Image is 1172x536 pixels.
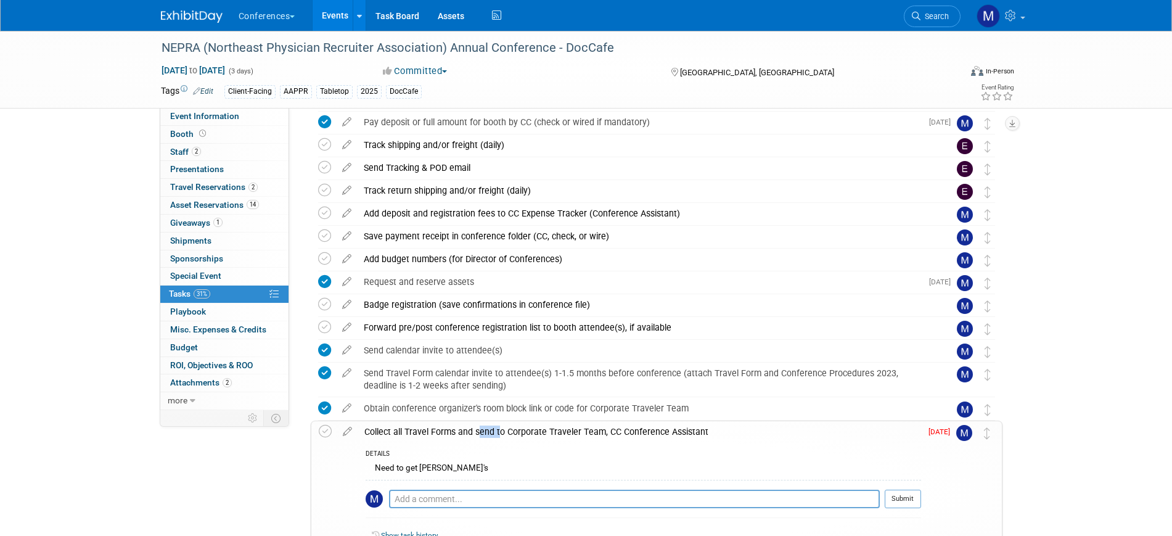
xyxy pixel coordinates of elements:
img: Marygrace LeGros [957,115,973,131]
span: Playbook [170,307,206,316]
img: Marygrace LeGros [957,298,973,314]
div: Track return shipping and/or freight (daily) [358,180,932,201]
a: edit [336,185,358,196]
span: [DATE] [929,278,957,286]
div: Obtain conference organizer's room block link or code for Corporate Traveler Team [358,398,932,419]
a: edit [336,139,358,150]
div: DETAILS [366,450,921,460]
img: Marygrace LeGros [957,366,973,382]
i: Move task [985,300,991,312]
div: Save payment receipt in conference folder (CC, check, or wire) [358,226,932,247]
div: Forward pre/post conference registration list to booth attendee(s), if available [358,317,932,338]
a: edit [336,322,358,333]
i: Move task [985,163,991,175]
div: In-Person [985,67,1014,76]
a: edit [336,117,358,128]
span: 1 [213,218,223,227]
td: Personalize Event Tab Strip [242,410,264,426]
i: Move task [985,369,991,381]
a: Budget [160,339,289,357]
span: [DATE] [929,118,957,126]
div: Track shipping and/or freight (daily) [358,134,932,155]
div: Client-Facing [224,85,276,98]
span: Asset Reservations [170,200,259,210]
a: Search [904,6,961,27]
td: Toggle Event Tabs [263,410,289,426]
img: Marygrace LeGros [957,229,973,245]
div: Tabletop [316,85,353,98]
a: edit [336,254,358,265]
img: Marygrace LeGros [957,275,973,291]
span: Shipments [170,236,211,245]
a: Misc. Expenses & Credits [160,321,289,339]
div: Collect all Travel Forms and send to Corporate Traveler Team, CC Conference Assistant [358,421,921,442]
a: edit [336,276,358,287]
a: Asset Reservations14 [160,197,289,214]
i: Move task [985,209,991,221]
div: 2025 [357,85,382,98]
a: Sponsorships [160,250,289,268]
img: Marygrace LeGros [366,490,383,508]
span: Misc. Expenses & Credits [170,324,266,334]
i: Move task [985,278,991,289]
a: more [160,392,289,410]
div: Need to get [PERSON_NAME]'s [366,460,921,479]
a: Shipments [160,233,289,250]
span: Booth [170,129,208,139]
i: Move task [985,255,991,266]
img: Marygrace LeGros [957,321,973,337]
span: 31% [194,289,210,299]
img: Marygrace LeGros [977,4,1000,28]
img: Erin Anderson [957,138,973,154]
a: edit [336,231,358,242]
div: Add deposit and registration fees to CC Expense Tracker (Conference Assistant) [358,203,932,224]
i: Move task [985,323,991,335]
a: edit [336,208,358,219]
a: edit [336,403,358,414]
img: Marygrace LeGros [957,207,973,223]
span: Event Information [170,111,239,121]
td: Tags [161,85,213,99]
img: Marygrace LeGros [957,344,973,360]
a: Presentations [160,161,289,178]
a: Travel Reservations2 [160,179,289,196]
i: Move task [984,427,990,439]
span: [DATE] [928,427,956,436]
div: NEPRA (Northeast Physician Recruiter Association) Annual Conference - DocCafe [157,37,942,59]
span: Tasks [169,289,210,299]
a: Giveaways1 [160,215,289,232]
span: [DATE] [DATE] [161,65,226,76]
img: Marygrace LeGros [957,402,973,418]
a: Staff2 [160,144,289,161]
div: Send Tracking & POD email [358,157,932,178]
div: Add budget numbers (for Director of Conferences) [358,249,932,270]
span: Special Event [170,271,221,281]
a: ROI, Objectives & ROO [160,357,289,374]
a: Attachments2 [160,374,289,392]
span: Travel Reservations [170,182,258,192]
a: Event Information [160,108,289,125]
i: Move task [985,118,991,130]
div: Badge registration (save confirmations in conference file) [358,294,932,315]
i: Move task [985,346,991,358]
div: AAPPR [280,85,312,98]
i: Move task [985,232,991,244]
a: Special Event [160,268,289,285]
div: Event Rating [980,85,1014,91]
a: Booth [160,126,289,143]
span: Search [920,12,949,21]
span: 2 [248,183,258,192]
img: Marygrace LeGros [957,252,973,268]
a: edit [336,345,358,356]
span: (3 days) [227,67,253,75]
span: Staff [170,147,201,157]
span: [GEOGRAPHIC_DATA], [GEOGRAPHIC_DATA] [680,68,834,77]
img: Erin Anderson [957,161,973,177]
i: Move task [985,141,991,152]
span: 14 [247,200,259,209]
span: Presentations [170,164,224,174]
div: Pay deposit or full amount for booth by CC (check or wired if mandatory) [358,112,922,133]
div: Event Format [888,64,1015,83]
span: 2 [192,147,201,156]
a: Tasks31% [160,286,289,303]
